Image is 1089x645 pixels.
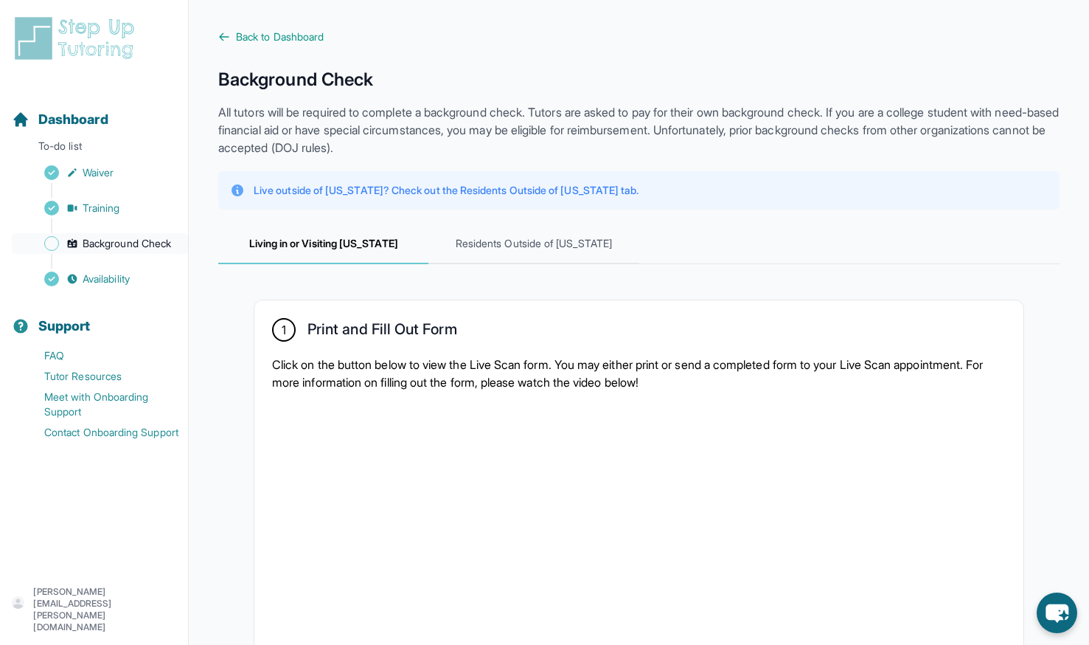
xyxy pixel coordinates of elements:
button: Support [6,292,182,342]
button: chat-button [1037,593,1077,633]
p: Live outside of [US_STATE]? Check out the Residents Outside of [US_STATE] tab. [254,183,639,198]
span: Availability [83,272,130,286]
a: Waiver [12,162,188,183]
a: Availability [12,269,188,289]
button: [PERSON_NAME][EMAIL_ADDRESS][PERSON_NAME][DOMAIN_NAME] [12,586,176,633]
span: 1 [282,321,286,339]
a: Background Check [12,233,188,254]
a: Training [12,198,188,218]
button: Dashboard [6,86,182,136]
a: Meet with Onboarding Support [12,387,188,422]
a: Contact Onboarding Support [12,422,188,443]
a: Back to Dashboard [218,30,1060,44]
span: Residents Outside of [US_STATE] [428,224,639,264]
p: Click on the button below to view the Live Scan form. You may either print or send a completed fo... [272,356,1006,391]
span: Living in or Visiting [US_STATE] [218,224,428,264]
h1: Background Check [218,68,1060,92]
span: Dashboard [38,109,108,130]
span: Background Check [83,236,171,251]
span: Waiver [83,165,114,180]
span: Training [83,201,120,215]
span: Support [38,316,91,337]
a: Tutor Resources [12,366,188,387]
span: Back to Dashboard [236,30,324,44]
img: logo [12,15,143,62]
p: To-do list [6,139,182,159]
p: [PERSON_NAME][EMAIL_ADDRESS][PERSON_NAME][DOMAIN_NAME] [33,586,176,633]
p: All tutors will be required to complete a background check. Tutors are asked to pay for their own... [218,103,1060,156]
nav: Tabs [218,224,1060,264]
h2: Print and Fill Out Form [307,320,457,344]
a: Dashboard [12,109,108,130]
a: FAQ [12,345,188,366]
